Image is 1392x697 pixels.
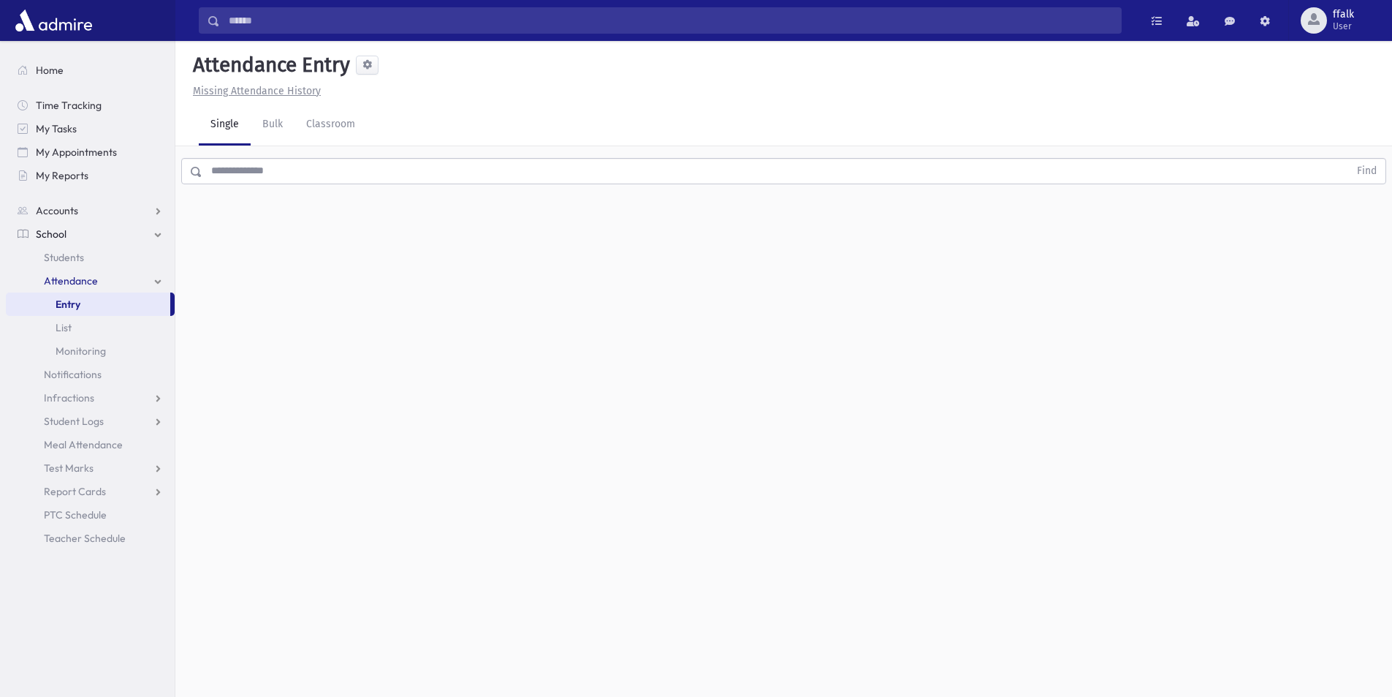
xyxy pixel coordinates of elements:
a: My Appointments [6,140,175,164]
a: Home [6,59,175,82]
a: Bulk [251,105,294,146]
a: Infractions [6,386,175,410]
a: Attendance [6,269,175,293]
span: List [56,321,72,334]
span: Students [44,251,84,264]
a: Time Tracking [6,94,175,117]
a: Single [199,105,251,146]
a: Report Cards [6,480,175,503]
u: Missing Attendance History [193,85,321,97]
span: Home [36,64,64,77]
a: Entry [6,293,170,316]
span: School [36,227,66,241]
span: Infractions [44,391,94,404]
span: My Appointments [36,146,117,159]
span: PTC Schedule [44,508,107,521]
span: Student Logs [44,415,104,428]
a: School [6,222,175,246]
span: Teacher Schedule [44,532,126,545]
input: Search [220,7,1121,34]
span: Monitoring [56,344,106,358]
span: Meal Attendance [44,438,123,451]
span: My Reports [36,169,88,182]
span: Time Tracking [36,99,102,112]
a: Classroom [294,105,367,146]
a: Teacher Schedule [6,527,175,550]
a: Test Marks [6,456,175,480]
a: Accounts [6,199,175,222]
a: Meal Attendance [6,433,175,456]
a: Notifications [6,363,175,386]
a: Missing Attendance History [187,85,321,97]
a: Monitoring [6,339,175,363]
a: Students [6,246,175,269]
a: List [6,316,175,339]
span: Accounts [36,204,78,217]
h5: Attendance Entry [187,53,350,78]
span: Attendance [44,274,98,287]
span: Report Cards [44,485,106,498]
a: My Reports [6,164,175,187]
a: My Tasks [6,117,175,140]
span: Entry [56,298,80,311]
a: Student Logs [6,410,175,433]
span: Notifications [44,368,102,381]
button: Find [1348,159,1385,184]
span: My Tasks [36,122,77,135]
span: User [1333,20,1354,32]
img: AdmirePro [12,6,96,35]
a: PTC Schedule [6,503,175,527]
span: Test Marks [44,461,94,475]
span: ffalk [1333,9,1354,20]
